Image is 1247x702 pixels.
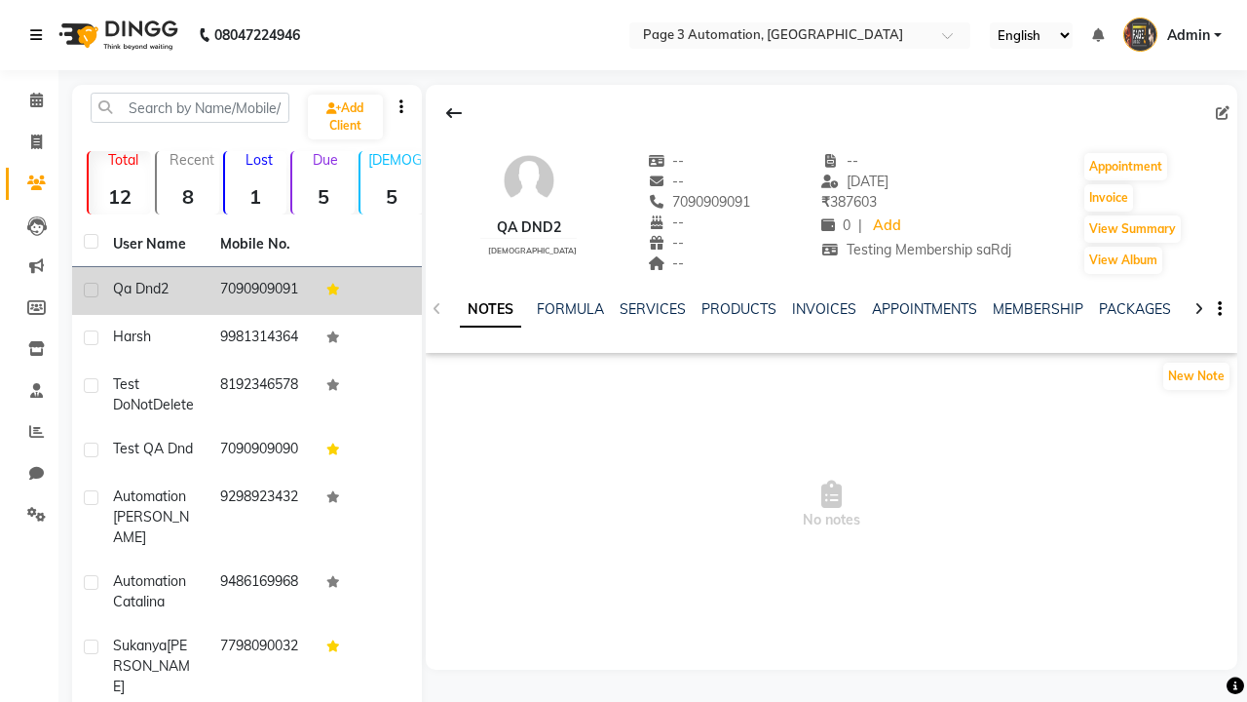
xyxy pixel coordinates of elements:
[208,427,316,475] td: 7090909090
[208,363,316,427] td: 8192346578
[434,95,474,132] div: Back to Client
[488,246,577,255] span: [DEMOGRAPHIC_DATA]
[460,292,521,328] a: NOTES
[208,475,316,560] td: 9298923432
[480,217,577,238] div: Qa Dnd2
[426,408,1237,603] span: No notes
[620,300,686,318] a: SERVICES
[821,216,850,234] span: 0
[993,300,1083,318] a: MEMBERSHIP
[1084,247,1162,274] button: View Album
[50,8,183,62] img: logo
[91,93,289,123] input: Search by Name/Mobile/Email/Code
[821,193,877,211] span: 387603
[360,184,423,209] strong: 5
[648,234,685,252] span: --
[214,8,300,62] b: 08047224946
[368,151,423,169] p: [DEMOGRAPHIC_DATA]
[208,315,316,363] td: 9981314364
[701,300,776,318] a: PRODUCTS
[648,214,685,231] span: --
[821,241,1011,258] span: Testing Membership saRdj
[101,222,208,267] th: User Name
[157,184,219,209] strong: 8
[500,151,558,210] img: avatar
[1099,300,1171,318] a: PACKAGES
[208,222,316,267] th: Mobile No.
[648,193,751,211] span: 7090909091
[113,328,151,345] span: Harsh
[89,184,151,209] strong: 12
[648,173,685,190] span: --
[113,572,186,610] span: Automation Catalina
[870,213,904,240] a: Add
[1163,363,1229,390] button: New Note
[113,280,169,297] span: Qa Dnd2
[233,151,287,169] p: Lost
[1084,153,1167,180] button: Appointment
[113,487,189,546] span: Automation [PERSON_NAME]
[1084,215,1181,243] button: View Summary
[821,152,858,170] span: --
[1084,184,1133,212] button: Invoice
[792,300,856,318] a: INVOICES
[308,95,383,139] a: Add Client
[872,300,977,318] a: APPOINTMENTS
[208,267,316,315] td: 7090909091
[96,151,151,169] p: Total
[821,193,830,211] span: ₹
[858,215,862,236] span: |
[296,151,355,169] p: Due
[225,184,287,209] strong: 1
[537,300,604,318] a: FORMULA
[648,152,685,170] span: --
[648,254,685,272] span: --
[113,637,190,695] span: [PERSON_NAME]
[1123,18,1157,52] img: Admin
[292,184,355,209] strong: 5
[1167,25,1210,46] span: Admin
[208,560,316,624] td: 9486169968
[165,151,219,169] p: Recent
[113,637,167,654] span: Sukanya
[821,173,888,190] span: [DATE]
[113,440,193,457] span: Test QA Dnd
[113,375,194,413] span: Test DoNotDelete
